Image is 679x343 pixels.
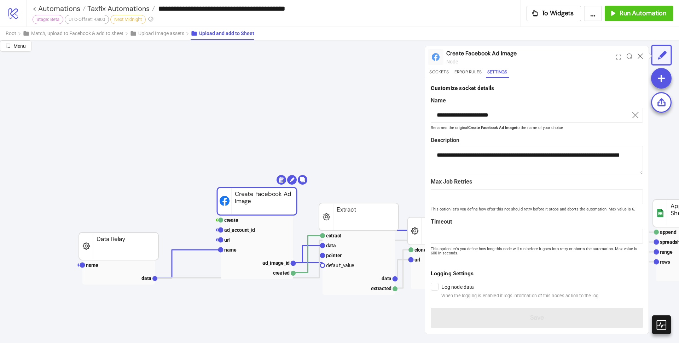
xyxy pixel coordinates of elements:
[431,96,643,105] label: Name
[605,6,673,21] button: Run Automation
[414,247,426,253] text: clone
[431,177,643,186] label: Max job retries
[326,233,341,238] text: extract
[431,84,643,92] div: Customize socket details
[224,227,255,233] text: ad_account_id
[224,237,230,243] text: url
[660,249,673,255] text: range
[431,217,643,226] label: Timeout
[660,259,670,265] text: rows
[431,126,643,130] small: Renames the original to the name of your choice
[110,15,146,24] div: Next Midnight
[382,276,391,281] text: data
[542,9,574,17] span: To Widgets
[326,263,354,268] text: default_value
[616,55,621,60] span: expand
[141,275,151,281] text: data
[191,27,254,40] button: Upload and add to Sheet
[326,243,336,248] text: data
[86,4,150,13] span: Taxfix Automations
[13,43,26,49] span: Menu
[414,257,420,263] text: url
[326,253,342,258] text: pointer
[453,68,483,78] button: Error Rules
[199,30,254,36] span: Upload and add to Sheet
[6,43,11,48] span: radius-bottomright
[441,292,599,299] span: When the logging is enabled it logs information of this nodes action to the log.
[138,30,184,36] span: Upload Image assets
[431,247,643,256] small: This option let's you define how long this node will run before it goes into retry or aborts the ...
[86,5,155,12] a: Taxfix Automations
[468,125,516,130] b: Create Facebook Ad Image
[130,27,191,40] button: Upload Image assets
[6,30,16,36] span: Root
[584,6,602,21] button: ...
[33,5,86,12] a: < Automations
[620,9,666,17] span: Run Automation
[65,15,109,24] div: UTC-Offset: -0800
[31,30,123,36] span: Match, upload to Facebook & add to sheet
[6,27,23,40] button: Root
[428,68,450,78] button: Sockets
[660,229,677,235] text: append
[431,269,643,278] div: Logging Settings
[486,68,509,78] button: Settings
[446,58,613,66] div: node
[441,283,599,299] label: Log node data
[33,15,63,24] div: Stage: Beta
[527,6,581,21] button: To Widgets
[431,207,643,212] small: This option let's you define how ofter this not should retry before it stops and aborts the autom...
[23,27,130,40] button: Match, upload to Facebook & add to sheet
[431,136,643,145] label: Description
[224,217,238,223] text: create
[224,247,237,253] text: name
[262,260,290,266] text: ad_image_id
[446,49,613,58] div: Create Facebook Ad Image
[86,262,98,268] text: name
